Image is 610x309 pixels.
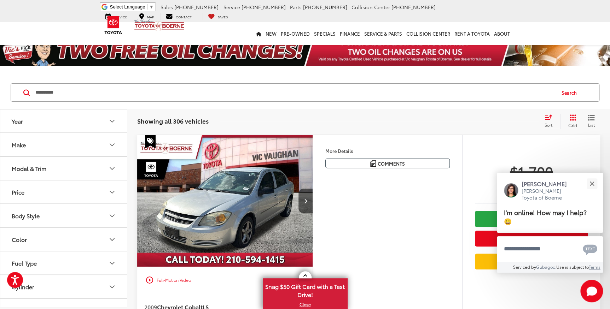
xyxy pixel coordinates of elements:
[536,264,556,270] a: Gubagoo.
[492,22,512,45] a: About
[35,84,555,101] input: Search by Make, Model, or Keyword
[504,208,587,226] span: I'm online! How may I help? 😀
[362,22,404,45] a: Service & Parts: Opens in a new tab
[582,114,600,128] button: List View
[12,236,27,243] div: Color
[0,109,128,132] button: YearYear
[497,236,603,262] textarea: Type your message
[174,4,219,11] span: [PHONE_NUMBER]
[338,22,362,45] a: Finance
[242,4,286,11] span: [PHONE_NUMBER]
[475,184,588,191] span: [DATE] Price:
[263,22,279,45] a: New
[203,13,233,20] a: My Saved Vehicles
[0,251,128,274] button: Fuel TypeFuel Type
[100,13,132,20] a: Service
[223,4,240,11] span: Service
[12,189,24,195] div: Price
[108,188,116,196] div: Price
[12,260,37,266] div: Fuel Type
[583,244,597,255] svg: Text
[0,180,128,203] button: PricePrice
[580,280,603,302] button: Toggle Chat Window
[108,235,116,244] div: Color
[298,189,313,213] button: Next image
[145,135,156,148] span: Special
[522,188,574,201] p: [PERSON_NAME] Toyota of Boerne
[513,264,536,270] span: Serviced by
[352,4,390,11] span: Collision Center
[12,283,34,290] div: Cylinder
[279,22,312,45] a: Pre-Owned
[475,211,588,227] a: Check Availability
[149,4,154,10] span: ▼
[218,14,228,19] span: Saved
[0,157,128,180] button: Model & TrimModel & Trim
[545,122,552,128] span: Sort
[108,259,116,267] div: Fuel Type
[556,264,589,270] span: Use is subject to
[12,141,26,148] div: Make
[568,122,577,128] span: Grid
[404,22,452,45] a: Collision Center
[108,212,116,220] div: Body Style
[12,118,23,124] div: Year
[325,159,450,168] button: Comments
[0,133,128,156] button: MakeMake
[254,22,263,45] a: Home
[452,22,492,45] a: Rent a Toyota
[541,114,560,128] button: Select sort value
[110,4,154,10] a: Select Language​
[0,275,128,298] button: CylinderCylinder
[100,14,127,37] img: Toyota
[137,117,209,125] span: Showing all 306 vehicles
[108,283,116,291] div: Cylinder
[312,22,338,45] a: Specials
[134,19,185,31] img: Vic Vaughan Toyota of Boerne
[475,231,588,246] button: Get Price Now
[560,114,582,128] button: Grid View
[584,176,599,191] button: Close
[108,164,116,173] div: Model & Trim
[391,4,436,11] span: [PHONE_NUMBER]
[0,204,128,227] button: Body StyleBody Style
[137,135,313,267] div: 2009 Chevrolet Cobalt LS 0
[522,180,574,188] p: [PERSON_NAME]
[110,4,145,10] span: Select Language
[378,160,405,167] span: Comments
[370,160,376,166] img: Comments
[303,4,347,11] span: [PHONE_NUMBER]
[475,254,588,269] a: Value Your Trade
[12,165,46,172] div: Model & Trim
[161,4,173,11] span: Sales
[108,117,116,125] div: Year
[475,162,588,180] span: $1,700
[137,135,313,267] img: 2009 Chevrolet Cobalt LS
[497,173,603,273] div: Close[PERSON_NAME][PERSON_NAME] Toyota of BoerneI'm online! How may I help? 😀Type your messageCha...
[134,13,159,20] a: Map
[12,212,40,219] div: Body Style
[263,279,347,301] span: Snag $50 Gift Card with a Test Drive!
[325,148,450,153] h4: More Details
[108,141,116,149] div: Make
[581,241,599,257] button: Chat with SMS
[161,13,197,20] a: Contact
[580,280,603,302] svg: Start Chat
[137,135,313,267] a: 2009 Chevrolet Cobalt LS2009 Chevrolet Cobalt LS2009 Chevrolet Cobalt LS2009 Chevrolet Cobalt LS
[589,264,600,270] a: Terms
[0,228,128,251] button: ColorColor
[555,84,587,101] button: Search
[588,122,595,128] span: List
[290,4,302,11] span: Parts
